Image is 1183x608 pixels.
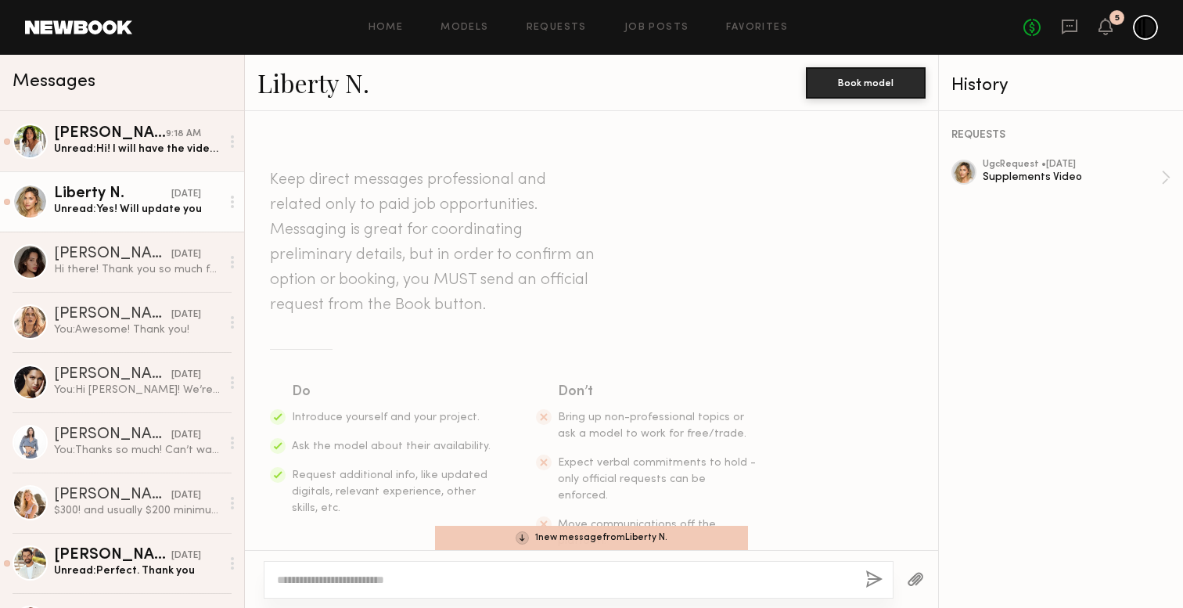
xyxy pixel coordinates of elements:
[624,23,689,33] a: Job Posts
[440,23,488,33] a: Models
[171,428,201,443] div: [DATE]
[270,167,599,318] header: Keep direct messages professional and related only to paid job opportunities. Messaging is great ...
[435,526,748,550] div: 1 new message from Liberty N.
[166,127,201,142] div: 9:18 AM
[983,170,1161,185] div: Supplements Video
[257,66,369,99] a: Liberty N.
[558,412,746,439] span: Bring up non-professional topics or ask a model to work for free/trade.
[983,160,1161,170] div: ugc Request • [DATE]
[54,548,171,563] div: [PERSON_NAME]
[54,322,221,337] div: You: Awesome! Thank you!
[558,520,716,546] span: Move communications off the platform.
[1115,14,1120,23] div: 5
[951,130,1170,141] div: REQUESTS
[983,160,1170,196] a: ugcRequest •[DATE]Supplements Video
[806,67,926,99] button: Book model
[171,368,201,383] div: [DATE]
[292,470,487,513] span: Request additional info, like updated digitals, relevant experience, other skills, etc.
[806,75,926,88] a: Book model
[54,443,221,458] div: You: Thanks so much! Can’t wait to see your magic ✨
[171,549,201,563] div: [DATE]
[292,412,480,423] span: Introduce yourself and your project.
[54,503,221,518] div: $300! and usually $200 minimum without
[171,308,201,322] div: [DATE]
[54,307,171,322] div: [PERSON_NAME]
[292,441,491,452] span: Ask the model about their availability.
[292,381,492,403] div: Do
[558,458,756,501] span: Expect verbal commitments to hold - only official requests can be enforced.
[171,187,201,202] div: [DATE]
[54,367,171,383] div: [PERSON_NAME]
[54,142,221,156] div: Unread: Hi! I will have the videos uploaded this afternoon, thanks!
[54,202,221,217] div: Unread: Yes! Will update you
[171,488,201,503] div: [DATE]
[54,383,221,398] div: You: Hi [PERSON_NAME]! We’re looking for a simple vertical video. Hook: “My hair and nails have n...
[54,427,171,443] div: [PERSON_NAME]
[171,247,201,262] div: [DATE]
[54,246,171,262] div: [PERSON_NAME]
[527,23,587,33] a: Requests
[951,77,1170,95] div: History
[54,487,171,503] div: [PERSON_NAME]
[369,23,404,33] a: Home
[726,23,788,33] a: Favorites
[54,262,221,277] div: Hi there! Thank you so much for sending over the example videos. I will review those now and begi...
[54,186,171,202] div: Liberty N.
[13,73,95,91] span: Messages
[54,563,221,578] div: Unread: Perfect. Thank you
[558,381,758,403] div: Don’t
[54,126,166,142] div: [PERSON_NAME]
